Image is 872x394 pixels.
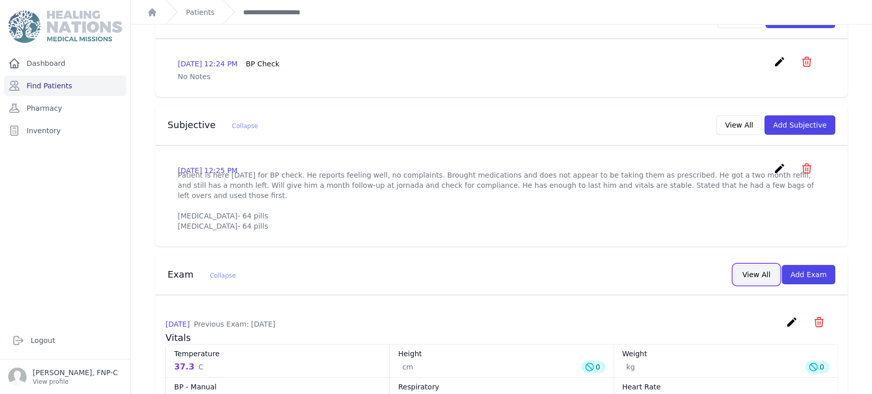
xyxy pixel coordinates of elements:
[716,115,762,135] button: View All
[178,71,825,82] p: No Notes
[398,382,605,392] dt: Respiratory
[174,349,381,359] dt: Temperature
[4,98,126,118] a: Pharmacy
[786,316,798,328] i: create
[232,122,258,130] span: Collapse
[782,265,835,284] button: Add Exam
[805,361,829,373] div: 0
[168,119,258,131] h3: Subjective
[174,361,203,373] div: 37.3
[178,59,279,69] p: [DATE] 12:24 PM
[194,320,275,328] span: Previous Exam: [DATE]
[178,165,238,176] p: [DATE] 12:25 PM
[33,378,118,386] p: View profile
[402,362,413,372] span: cm
[8,330,122,351] a: Logout
[174,382,381,392] dt: BP - Manual
[398,349,605,359] dt: Height
[773,56,786,68] i: create
[33,367,118,378] p: [PERSON_NAME], FNP-C
[773,60,788,70] a: create
[581,361,605,373] div: 0
[734,265,779,284] button: View All
[186,7,215,17] a: Patients
[764,115,835,135] button: Add Subjective
[773,167,788,177] a: create
[773,162,786,175] i: create
[246,60,279,68] span: BP Check
[622,382,829,392] dt: Heart Rate
[168,268,236,281] h3: Exam
[626,362,635,372] span: kg
[622,349,829,359] dt: Weight
[4,53,126,73] a: Dashboard
[166,319,275,329] p: [DATE]
[166,332,191,343] span: Vitals
[4,76,126,96] a: Find Patients
[198,362,203,372] span: C
[210,272,236,279] span: Collapse
[786,321,800,330] a: create
[4,120,126,141] a: Inventory
[178,170,825,231] p: Patient is here [DATE] for BP check. He reports feeling well, no complaints. Brought medications ...
[8,10,122,43] img: Medical Missions EMR
[8,367,122,386] a: [PERSON_NAME], FNP-C View profile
